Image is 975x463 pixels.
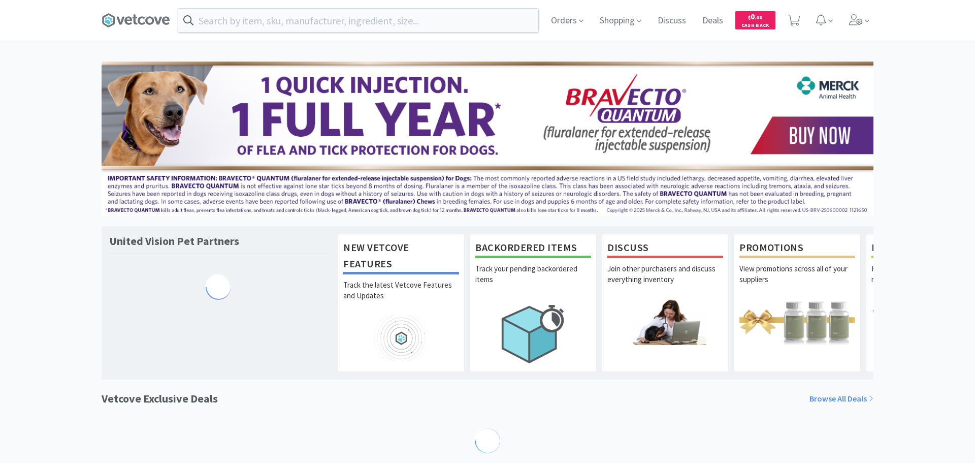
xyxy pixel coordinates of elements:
[470,234,597,372] a: Backordered ItemsTrack your pending backordered items
[475,263,591,299] p: Track your pending backordered items
[739,263,855,299] p: View promotions across all of your suppliers
[735,7,775,34] a: $0.00Cash Back
[755,14,762,21] span: . 00
[607,239,723,258] h1: Discuss
[475,239,591,258] h1: Backordered Items
[178,9,538,32] input: Search by item, sku, manufacturer, ingredient, size...
[607,263,723,299] p: Join other purchasers and discuss everything inventory
[475,299,591,368] img: hero_backorders.png
[734,234,861,372] a: PromotionsView promotions across all of your suppliers
[809,392,873,406] a: Browse All Deals
[109,234,239,249] h1: United Vision Pet Partners
[741,23,769,29] span: Cash Back
[654,16,690,25] a: Discuss
[343,239,459,274] h1: New Vetcove Features
[338,234,465,372] a: New Vetcove FeaturesTrack the latest Vetcove Features and Updates
[739,239,855,258] h1: Promotions
[748,14,751,21] span: $
[343,315,459,361] img: hero_feature_roadmap.png
[343,280,459,315] p: Track the latest Vetcove Features and Updates
[748,12,762,21] span: 0
[698,16,727,25] a: Deals
[102,390,218,408] h1: Vetcove Exclusive Deals
[607,299,723,345] img: hero_discuss.png
[102,61,873,216] img: 3ffb5edee65b4d9ab6d7b0afa510b01f.jpg
[602,234,729,372] a: DiscussJoin other purchasers and discuss everything inventory
[739,299,855,345] img: hero_promotions.png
